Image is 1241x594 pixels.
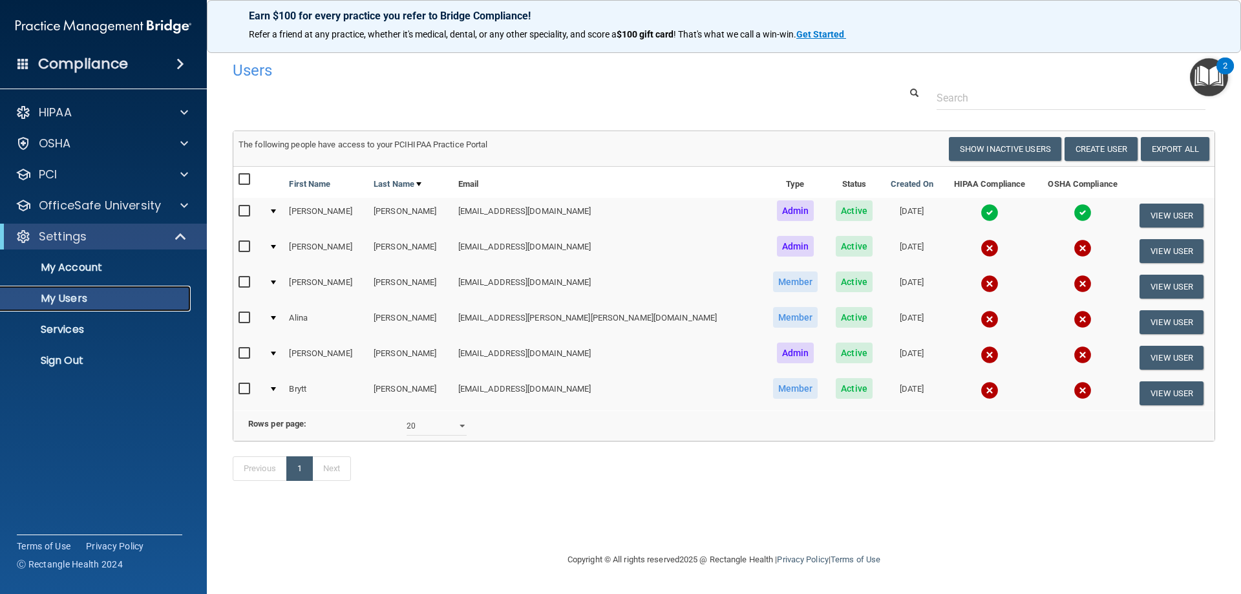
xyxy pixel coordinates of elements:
[777,555,828,564] a: Privacy Policy
[286,456,313,481] a: 1
[777,236,814,257] span: Admin
[368,269,453,304] td: [PERSON_NAME]
[981,204,999,222] img: tick.e7d51cea.svg
[773,307,818,328] span: Member
[284,340,368,376] td: [PERSON_NAME]
[284,233,368,269] td: [PERSON_NAME]
[368,340,453,376] td: [PERSON_NAME]
[881,340,942,376] td: [DATE]
[831,555,880,564] a: Terms of Use
[39,136,71,151] p: OSHA
[233,62,798,79] h4: Users
[368,304,453,340] td: [PERSON_NAME]
[39,105,72,120] p: HIPAA
[16,136,188,151] a: OSHA
[881,233,942,269] td: [DATE]
[8,323,185,336] p: Services
[17,558,123,571] span: Ⓒ Rectangle Health 2024
[777,200,814,221] span: Admin
[881,198,942,233] td: [DATE]
[16,167,188,182] a: PCI
[949,137,1061,161] button: Show Inactive Users
[1074,381,1092,399] img: cross.ca9f0e7f.svg
[8,354,185,367] p: Sign Out
[453,376,763,410] td: [EMAIL_ADDRESS][DOMAIN_NAME]
[881,376,942,410] td: [DATE]
[374,176,421,192] a: Last Name
[284,304,368,340] td: Alina
[488,539,960,580] div: Copyright © All rights reserved 2025 @ Rectangle Health | |
[827,167,882,198] th: Status
[773,271,818,292] span: Member
[1074,204,1092,222] img: tick.e7d51cea.svg
[796,29,846,39] a: Get Started
[239,140,488,149] span: The following people have access to your PCIHIPAA Practice Portal
[17,540,70,553] a: Terms of Use
[453,233,763,269] td: [EMAIL_ADDRESS][DOMAIN_NAME]
[1140,346,1204,370] button: View User
[836,307,873,328] span: Active
[16,198,188,213] a: OfficeSafe University
[16,14,191,39] img: PMB logo
[16,105,188,120] a: HIPAA
[453,340,763,376] td: [EMAIL_ADDRESS][DOMAIN_NAME]
[796,29,844,39] strong: Get Started
[891,176,933,192] a: Created On
[981,381,999,399] img: cross.ca9f0e7f.svg
[1140,310,1204,334] button: View User
[289,176,330,192] a: First Name
[368,198,453,233] td: [PERSON_NAME]
[881,304,942,340] td: [DATE]
[1037,167,1129,198] th: OSHA Compliance
[8,292,185,305] p: My Users
[1140,204,1204,228] button: View User
[981,239,999,257] img: cross.ca9f0e7f.svg
[836,271,873,292] span: Active
[773,378,818,399] span: Member
[39,167,57,182] p: PCI
[836,236,873,257] span: Active
[1223,66,1227,83] div: 2
[312,456,351,481] a: Next
[881,269,942,304] td: [DATE]
[39,229,87,244] p: Settings
[1074,310,1092,328] img: cross.ca9f0e7f.svg
[249,29,617,39] span: Refer a friend at any practice, whether it's medical, dental, or any other speciality, and score a
[453,167,763,198] th: Email
[836,378,873,399] span: Active
[1074,346,1092,364] img: cross.ca9f0e7f.svg
[453,269,763,304] td: [EMAIL_ADDRESS][DOMAIN_NAME]
[233,456,287,481] a: Previous
[617,29,674,39] strong: $100 gift card
[1065,137,1138,161] button: Create User
[836,200,873,221] span: Active
[284,269,368,304] td: [PERSON_NAME]
[249,10,1199,22] p: Earn $100 for every practice you refer to Bridge Compliance!
[1140,275,1204,299] button: View User
[1141,137,1209,161] a: Export All
[937,86,1205,110] input: Search
[284,198,368,233] td: [PERSON_NAME]
[16,229,187,244] a: Settings
[674,29,796,39] span: ! That's what we call a win-win.
[1074,275,1092,293] img: cross.ca9f0e7f.svg
[981,310,999,328] img: cross.ca9f0e7f.svg
[8,261,185,274] p: My Account
[39,198,161,213] p: OfficeSafe University
[981,275,999,293] img: cross.ca9f0e7f.svg
[942,167,1037,198] th: HIPAA Compliance
[981,346,999,364] img: cross.ca9f0e7f.svg
[284,376,368,410] td: Brytt
[1190,58,1228,96] button: Open Resource Center, 2 new notifications
[1140,239,1204,263] button: View User
[836,343,873,363] span: Active
[368,233,453,269] td: [PERSON_NAME]
[763,167,827,198] th: Type
[777,343,814,363] span: Admin
[1140,381,1204,405] button: View User
[248,419,306,429] b: Rows per page:
[368,376,453,410] td: [PERSON_NAME]
[453,304,763,340] td: [EMAIL_ADDRESS][PERSON_NAME][PERSON_NAME][DOMAIN_NAME]
[1074,239,1092,257] img: cross.ca9f0e7f.svg
[86,540,144,553] a: Privacy Policy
